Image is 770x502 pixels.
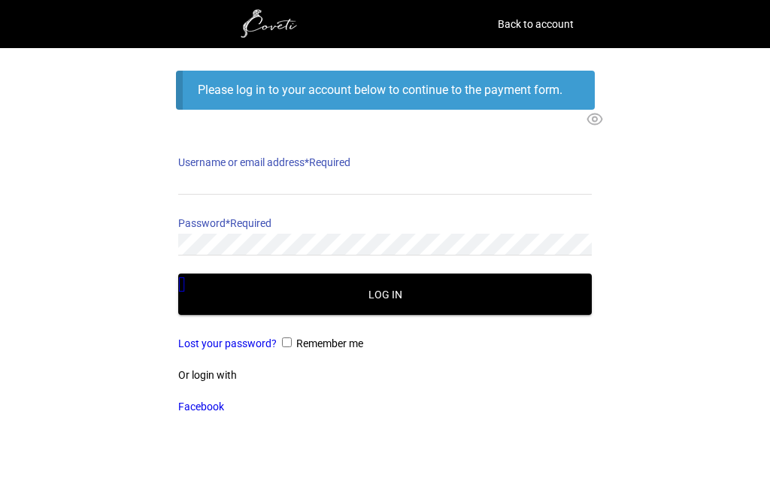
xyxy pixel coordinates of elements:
a: Lost your password? [178,337,277,349]
a: Facebook [178,396,592,417]
label: Password [178,213,592,234]
span: Remember me [296,337,363,349]
span: Or login with [178,369,237,381]
a: Back to account [498,14,574,35]
div: Please log in to your account below to continue to the payment form. [176,71,595,110]
button: Log in [178,274,592,315]
input: Remember me [282,337,292,347]
span: Required [309,152,350,173]
img: white1.png [196,9,347,39]
label: Username or email address [178,152,592,173]
span: Required [230,213,271,234]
